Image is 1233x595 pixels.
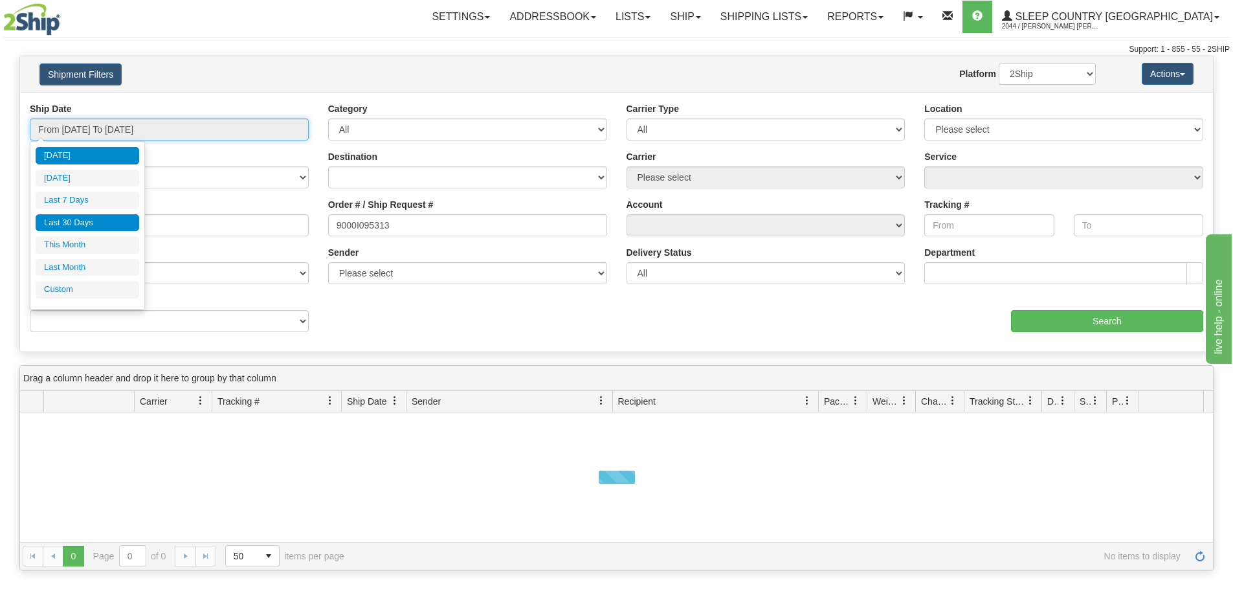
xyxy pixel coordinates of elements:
[893,390,915,412] a: Weight filter column settings
[1052,390,1074,412] a: Delivery Status filter column settings
[1019,390,1041,412] a: Tracking Status filter column settings
[10,8,120,23] div: live help - online
[328,198,434,211] label: Order # / Ship Request #
[1080,395,1091,408] span: Shipment Issues
[970,395,1026,408] span: Tracking Status
[3,44,1230,55] div: Support: 1 - 855 - 55 - 2SHIP
[1116,390,1139,412] a: Pickup Status filter column settings
[500,1,606,33] a: Addressbook
[1084,390,1106,412] a: Shipment Issues filter column settings
[384,390,406,412] a: Ship Date filter column settings
[921,395,948,408] span: Charge
[36,147,139,164] li: [DATE]
[258,546,279,567] span: select
[20,366,1213,391] div: grid grouping header
[924,150,957,163] label: Service
[190,390,212,412] a: Carrier filter column settings
[1074,214,1203,236] input: To
[319,390,341,412] a: Tracking # filter column settings
[36,236,139,254] li: This Month
[924,246,975,259] label: Department
[992,1,1229,33] a: Sleep Country [GEOGRAPHIC_DATA] 2044 / [PERSON_NAME] [PERSON_NAME]
[627,102,679,115] label: Carrier Type
[347,395,386,408] span: Ship Date
[328,150,377,163] label: Destination
[924,198,969,211] label: Tracking #
[63,546,83,567] span: Page 0
[817,1,893,33] a: Reports
[942,390,964,412] a: Charge filter column settings
[627,198,663,211] label: Account
[606,1,660,33] a: Lists
[872,395,900,408] span: Weight
[1011,310,1203,332] input: Search
[362,551,1181,561] span: No items to display
[1012,11,1213,22] span: Sleep Country [GEOGRAPHIC_DATA]
[1203,231,1232,363] iframe: chat widget
[824,395,851,408] span: Packages
[412,395,441,408] span: Sender
[225,545,344,567] span: items per page
[328,246,359,259] label: Sender
[217,395,260,408] span: Tracking #
[1047,395,1058,408] span: Delivery Status
[93,545,166,567] span: Page of 0
[627,150,656,163] label: Carrier
[36,192,139,209] li: Last 7 Days
[422,1,500,33] a: Settings
[660,1,710,33] a: Ship
[39,63,122,85] button: Shipment Filters
[924,214,1054,236] input: From
[140,395,168,408] span: Carrier
[845,390,867,412] a: Packages filter column settings
[36,281,139,298] li: Custom
[1190,546,1210,567] a: Refresh
[30,102,72,115] label: Ship Date
[1002,20,1099,33] span: 2044 / [PERSON_NAME] [PERSON_NAME]
[1142,63,1194,85] button: Actions
[618,395,656,408] span: Recipient
[590,390,612,412] a: Sender filter column settings
[959,67,996,80] label: Platform
[1112,395,1123,408] span: Pickup Status
[711,1,817,33] a: Shipping lists
[36,170,139,187] li: [DATE]
[796,390,818,412] a: Recipient filter column settings
[234,550,250,563] span: 50
[3,3,60,36] img: logo2044.jpg
[627,246,692,259] label: Delivery Status
[328,102,368,115] label: Category
[924,102,962,115] label: Location
[36,259,139,276] li: Last Month
[36,214,139,232] li: Last 30 Days
[225,545,280,567] span: Page sizes drop down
